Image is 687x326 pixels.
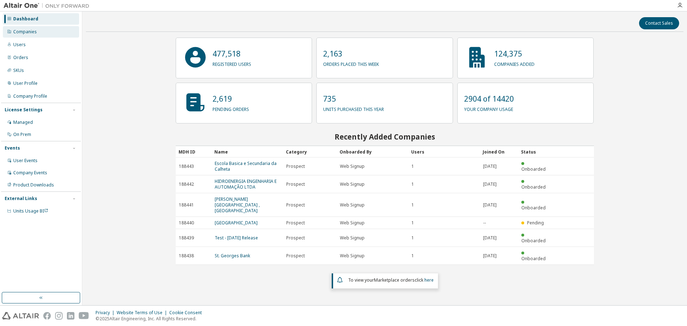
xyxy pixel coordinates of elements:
[340,235,365,241] span: Web Signup
[411,181,414,187] span: 1
[179,235,194,241] span: 188439
[286,253,305,259] span: Prospect
[340,253,365,259] span: Web Signup
[67,312,74,320] img: linkedin.svg
[323,104,384,112] p: units purchased this year
[483,181,497,187] span: [DATE]
[483,220,486,226] span: --
[214,146,280,157] div: Name
[213,48,251,59] p: 477,518
[286,181,305,187] span: Prospect
[286,220,305,226] span: Prospect
[464,93,514,104] p: 2904 of 14420
[215,196,260,214] a: [PERSON_NAME][GEOGRAPHIC_DATA] ,[GEOGRAPHIC_DATA]
[96,310,117,316] div: Privacy
[483,164,497,169] span: [DATE]
[179,181,194,187] span: 188442
[213,104,249,112] p: pending orders
[215,178,277,190] a: HIDROENERGIA ENGENHARIA E AUTOMAÇÃO LTDA
[348,277,434,283] span: To view your click
[169,310,206,316] div: Cookie Consent
[323,59,379,67] p: orders placed this week
[521,205,546,211] span: Onboarded
[5,196,37,201] div: External Links
[5,145,20,151] div: Events
[483,146,515,157] div: Joined On
[13,68,24,73] div: SKUs
[13,81,38,86] div: User Profile
[179,202,194,208] span: 188441
[411,253,414,259] span: 1
[494,59,535,67] p: companies added
[213,59,251,67] p: registered users
[43,312,51,320] img: facebook.svg
[13,55,28,60] div: Orders
[286,164,305,169] span: Prospect
[4,2,93,9] img: Altair One
[424,277,434,283] a: here
[215,235,258,241] a: Test - [DATE] Release
[176,132,594,141] h2: Recently Added Companies
[13,182,54,188] div: Product Downloads
[286,202,305,208] span: Prospect
[483,253,497,259] span: [DATE]
[179,253,194,259] span: 188438
[215,220,258,226] a: [GEOGRAPHIC_DATA]
[374,277,415,283] em: Marketplace orders
[13,132,31,137] div: On Prem
[215,253,250,259] a: St. Georges Bank
[323,93,384,104] p: 735
[5,107,43,113] div: License Settings
[340,181,365,187] span: Web Signup
[521,256,546,262] span: Onboarded
[464,104,514,112] p: your company usage
[494,48,535,59] p: 124,375
[2,312,39,320] img: altair_logo.svg
[521,146,551,157] div: Status
[213,93,249,104] p: 2,619
[527,220,544,226] span: Pending
[96,316,206,322] p: © 2025 Altair Engineering, Inc. All Rights Reserved.
[179,146,209,157] div: MDH ID
[13,208,48,214] span: Units Usage BI
[340,146,405,157] div: Onboarded By
[521,238,546,244] span: Onboarded
[79,312,89,320] img: youtube.svg
[13,16,38,22] div: Dashboard
[340,220,365,226] span: Web Signup
[340,164,365,169] span: Web Signup
[117,310,169,316] div: Website Terms of Use
[286,235,305,241] span: Prospect
[483,202,497,208] span: [DATE]
[411,235,414,241] span: 1
[639,17,679,29] button: Contact Sales
[13,120,33,125] div: Managed
[13,29,37,35] div: Companies
[215,160,277,172] a: Escola Basica e Secundaria da Calheta
[286,146,334,157] div: Category
[13,93,47,99] div: Company Profile
[13,158,38,164] div: User Events
[521,184,546,190] span: Onboarded
[55,312,63,320] img: instagram.svg
[13,42,26,48] div: Users
[179,220,194,226] span: 188440
[411,146,477,157] div: Users
[521,166,546,172] span: Onboarded
[411,164,414,169] span: 1
[340,202,365,208] span: Web Signup
[179,164,194,169] span: 188443
[483,235,497,241] span: [DATE]
[411,220,414,226] span: 1
[411,202,414,208] span: 1
[323,48,379,59] p: 2,163
[13,170,47,176] div: Company Events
